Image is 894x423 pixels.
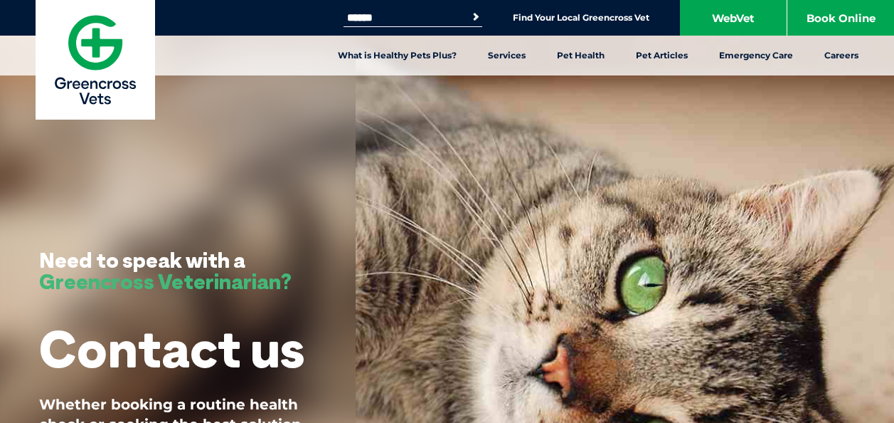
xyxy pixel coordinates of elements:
[39,249,292,292] h3: Need to speak with a
[541,36,620,75] a: Pet Health
[809,36,874,75] a: Careers
[39,268,292,295] span: Greencross Veterinarian?
[703,36,809,75] a: Emergency Care
[469,10,483,24] button: Search
[620,36,703,75] a: Pet Articles
[39,320,304,377] h1: Contact us
[513,12,649,23] a: Find Your Local Greencross Vet
[322,36,472,75] a: What is Healthy Pets Plus?
[472,36,541,75] a: Services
